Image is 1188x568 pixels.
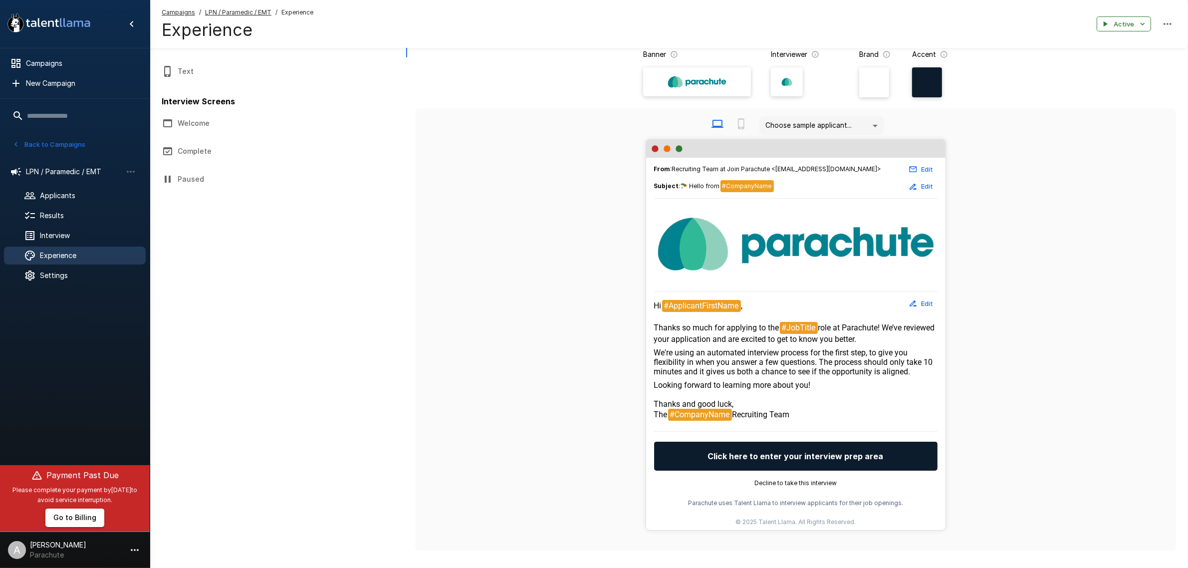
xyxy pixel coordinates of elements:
button: Paused [150,165,329,193]
u: Campaigns [162,8,195,16]
span: , [741,301,743,310]
u: LPN / Paramedic / EMT [205,8,271,16]
span: : Recruiting Team at Join Parachute <[EMAIL_ADDRESS][DOMAIN_NAME]> [654,164,882,174]
span: #CompanyName [720,180,774,192]
button: Edit [906,179,938,194]
span: #CompanyName [668,409,732,421]
button: Active [1097,16,1151,32]
span: #ApplicantFirstName [662,300,741,312]
b: Subject [654,182,679,190]
span: / [199,7,201,17]
svg: The banner version of your logo. Using your logo will enable customization of brand and accent co... [670,50,678,58]
span: Recruiting Team [732,410,790,419]
span: Thanks and good luck, [654,399,734,409]
button: Click here to enter your interview prep area [654,442,938,471]
p: © 2025 Talent Llama. All Rights Reserved. [654,518,938,526]
span: The [654,410,668,419]
p: Banner [643,49,666,59]
button: Welcome [150,109,329,137]
b: From [654,165,671,173]
label: Banner Logo [643,67,751,96]
h4: Experience [162,19,313,40]
img: Talent Llama [654,209,938,280]
p: Parachute uses Talent Llama to interview applicants for their job openings. [654,498,938,508]
button: Complete [150,137,329,165]
p: Decline to take this interview [654,478,938,488]
p: Accent [912,49,936,59]
img: parachute_avatar.png [779,74,794,89]
button: Text [150,57,329,85]
span: Experience [281,7,313,17]
span: 🪂 Hello from [681,182,720,190]
button: Edit [906,162,938,177]
span: We're using an automated interview process for the first step, to give you flexibility in when yo... [654,348,935,376]
svg: The primary color for buttons in branded interviews and emails. It should be a color that complem... [940,50,948,58]
p: Interviewer [771,49,807,59]
span: : [654,180,774,193]
span: Looking forward to learning more about you! [654,380,811,390]
div: Choose sample applicant... [759,116,884,135]
p: Brand [859,49,879,59]
span: Hi [654,301,662,310]
svg: The background color for branded interviews and emails. It should be a color that complements you... [883,50,891,58]
img: Banner Logo [667,74,727,89]
span: / [275,7,277,17]
span: Thanks so much for applying to the [654,323,779,332]
span: #JobTitle [780,322,818,334]
svg: The image that will show next to questions in your candidate interviews. It must be square and at... [811,50,819,58]
button: Edit [906,296,938,311]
